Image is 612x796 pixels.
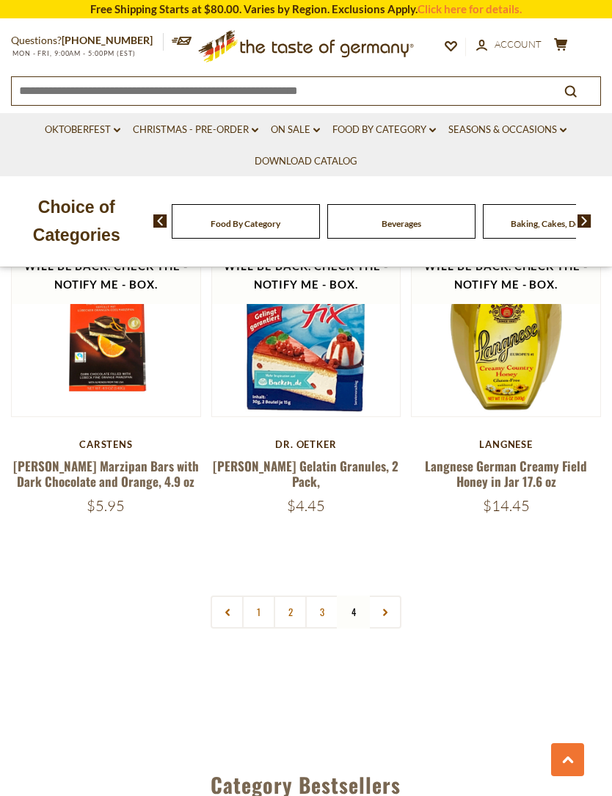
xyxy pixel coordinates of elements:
[511,218,602,229] a: Baking, Cakes, Desserts
[212,228,401,417] img: Dr. Oetker Gelatin Granules, 2 Pack,
[476,37,542,53] a: Account
[305,596,338,629] a: 3
[87,496,125,515] span: $5.95
[425,457,587,491] a: Langnese German Creamy Field Honey in Jar 17.6 oz
[12,228,200,417] img: Carstens Luebecker Marzipan Bars with Dark Chocolate and Orange, 4.9 oz
[287,496,325,515] span: $4.45
[211,218,280,229] a: Food By Category
[255,153,357,170] a: Download Catalog
[483,496,530,515] span: $14.45
[242,596,275,629] a: 1
[11,32,164,50] p: Questions?
[332,122,436,138] a: Food By Category
[11,49,136,57] span: MON - FRI, 9:00AM - 5:00PM (EST)
[578,214,591,228] img: next arrow
[133,122,258,138] a: Christmas - PRE-ORDER
[411,438,601,450] div: Langnese
[213,457,398,491] a: [PERSON_NAME] Gelatin Granules, 2 Pack,
[45,122,120,138] a: Oktoberfest
[211,438,401,450] div: Dr. Oetker
[62,34,153,46] a: [PHONE_NUMBER]
[418,2,522,15] a: Click here for details.
[274,596,307,629] a: 2
[271,122,320,138] a: On Sale
[412,228,600,417] img: Langnese German Creamy Field Honey in Jar 17.6 oz
[382,218,421,229] a: Beverages
[11,438,201,450] div: Carstens
[13,457,199,491] a: [PERSON_NAME] Marzipan Bars with Dark Chocolate and Orange, 4.9 oz
[495,38,542,50] span: Account
[448,122,567,138] a: Seasons & Occasions
[153,214,167,228] img: previous arrow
